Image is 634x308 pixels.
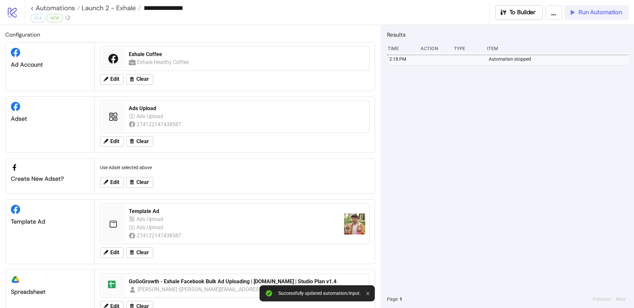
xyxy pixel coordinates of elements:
span: Edit [110,76,119,82]
div: Time [387,42,415,55]
button: Run Automation [565,5,629,20]
div: Ads Upload [136,112,165,120]
div: 274122147438587 [137,231,183,240]
span: Clear [136,250,149,256]
div: Create new adset? [11,175,89,183]
div: Template Ad [129,208,339,215]
button: Clear [126,177,153,188]
div: Automation stopped [488,53,630,65]
div: Exhale Coffee [129,51,365,58]
div: Template Ad [11,218,89,226]
button: Clear [126,74,153,85]
button: Edit [100,247,123,258]
div: NEW [47,14,63,22]
div: Ad Account [11,61,89,69]
span: To Builder [510,9,536,16]
button: Next [614,295,627,303]
div: Ads Upload [136,215,165,223]
span: Run Automation [579,9,622,16]
button: Edit [100,136,123,147]
div: Adset [11,115,89,123]
button: 1 [398,295,404,303]
div: Action [420,42,448,55]
span: Clear [136,179,149,185]
button: Clear [126,136,153,147]
div: Spreadsheet [11,288,89,296]
span: Page [387,295,398,303]
span: Launch 2 - Exhale [80,4,136,12]
span: Edit [110,139,119,144]
img: https://scontent-fra3-1.xx.fbcdn.net/v/t15.13418-10/428198484_231967310001222_8113646704397009808... [344,213,365,234]
button: Clear [126,247,153,258]
div: [PERSON_NAME] ([PERSON_NAME][EMAIL_ADDRESS][DOMAIN_NAME]) [138,285,305,293]
button: Previous [591,295,613,303]
div: GoGoGrowth - Exhale Facebook Bulk Ad Uploading | [DOMAIN_NAME] | Studio Plan v1.4 [129,278,365,285]
div: 2:18 PM [389,53,417,65]
div: Exhale Healthy Coffee [137,58,190,66]
span: Clear [136,76,149,82]
div: 274122147438587 [137,120,183,129]
span: Clear [136,139,149,144]
div: Use Adset selected above [97,161,372,174]
span: Edit [110,179,119,185]
div: Successfully updated automation/input. [278,291,361,296]
div: Item [486,42,629,55]
button: Edit [100,74,123,85]
a: < Automations [30,5,80,11]
button: ... [545,5,562,20]
a: Launch 2 - Exhale [80,5,141,11]
h2: Configuration [5,30,375,39]
div: Ads Upload [136,223,165,231]
h2: Results [387,30,629,39]
div: Type [453,42,482,55]
button: Edit [100,177,123,188]
div: Ads Upload [129,105,365,112]
div: v1.4 [30,14,45,22]
span: Edit [110,250,119,256]
button: To Builder [495,5,543,20]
